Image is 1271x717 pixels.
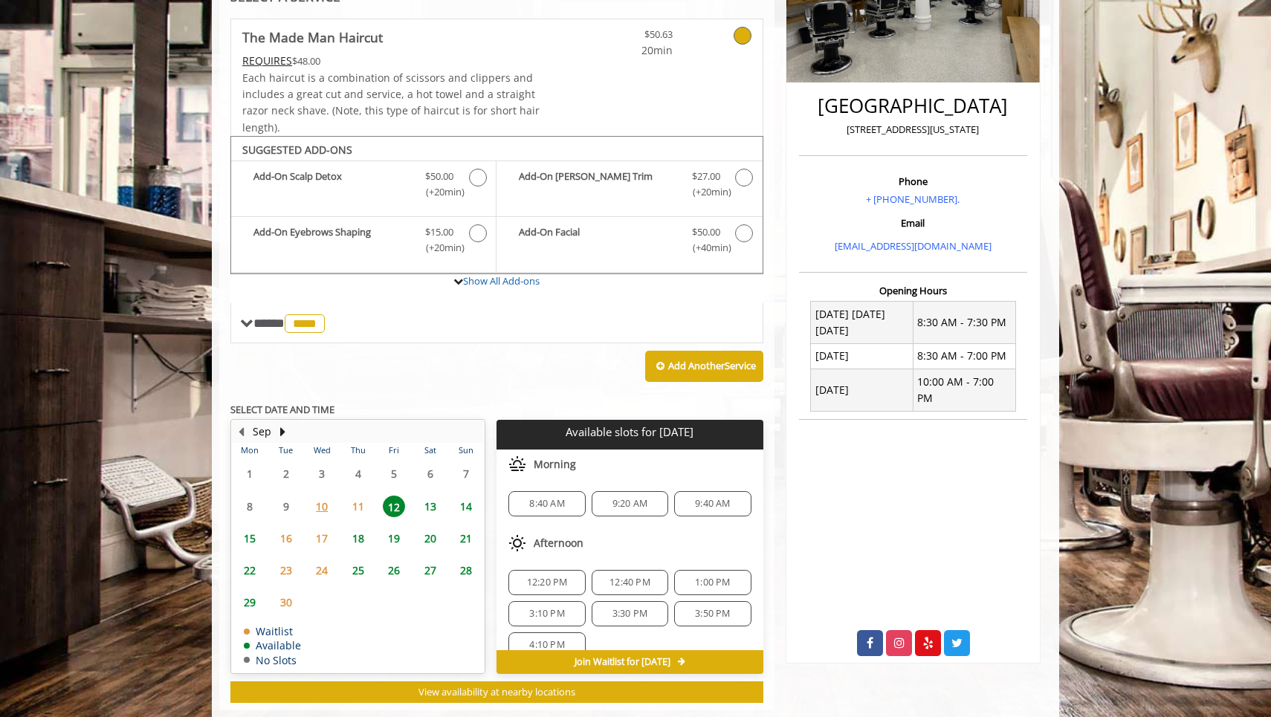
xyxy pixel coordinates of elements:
[304,522,340,554] td: Select day17
[519,169,676,200] b: Add-On [PERSON_NAME] Trim
[242,143,352,157] b: SUGGESTED ADD-ONS
[347,559,369,581] span: 25
[455,559,477,581] span: 28
[383,528,405,549] span: 19
[575,656,670,668] span: Join Waitlist for [DATE]
[242,27,383,48] b: The Made Man Haircut
[230,136,763,274] div: The Made Man Haircut Add-onS
[448,522,485,554] td: Select day21
[376,490,412,522] td: Select day12
[455,496,477,517] span: 14
[253,169,410,200] b: Add-On Scalp Detox
[347,496,369,517] span: 11
[592,491,668,516] div: 9:20 AM
[230,681,763,703] button: View availability at nearby locations
[418,184,462,200] span: (+20min )
[268,554,303,586] td: Select day23
[585,42,673,59] span: 20min
[340,554,375,586] td: Select day25
[412,490,447,522] td: Select day13
[463,274,540,288] a: Show All Add-ons
[419,559,442,581] span: 27
[340,443,375,458] th: Thu
[534,458,576,470] span: Morning
[304,443,340,458] th: Wed
[508,455,526,473] img: morning slots
[304,490,340,522] td: Select day10
[674,601,751,626] div: 3:50 PM
[376,443,412,458] th: Fri
[412,554,447,586] td: Select day27
[592,601,668,626] div: 3:30 PM
[448,490,485,522] td: Select day14
[913,369,1015,412] td: 10:00 AM - 7:00 PM
[508,534,526,552] img: afternoon slots
[419,528,442,549] span: 20
[612,608,647,620] span: 3:30 PM
[242,71,540,134] span: Each haircut is a combination of scissors and clippers and includes a great cut and service, a ho...
[383,559,405,581] span: 26
[835,239,992,253] a: [EMAIL_ADDRESS][DOMAIN_NAME]
[425,224,453,240] span: $15.00
[502,426,757,438] p: Available slots for [DATE]
[695,498,730,510] span: 9:40 AM
[239,559,261,581] span: 22
[529,498,564,510] span: 8:40 AM
[508,570,585,595] div: 12:20 PM
[418,240,462,256] span: (+20min )
[242,53,292,68] span: This service needs some Advance to be paid before we block your appointment
[276,424,288,440] button: Next Month
[645,351,763,382] button: Add AnotherService
[275,591,297,613] span: 30
[340,522,375,554] td: Select day18
[508,601,585,626] div: 3:10 PM
[612,498,647,510] span: 9:20 AM
[412,522,447,554] td: Select day20
[239,224,488,259] label: Add-On Eyebrows Shaping
[684,240,728,256] span: (+40min )
[244,640,301,651] td: Available
[695,608,730,620] span: 3:50 PM
[674,491,751,516] div: 9:40 AM
[304,554,340,586] td: Select day24
[803,218,1023,228] h3: Email
[242,53,541,69] div: $48.00
[803,122,1023,137] p: [STREET_ADDRESS][US_STATE]
[448,443,485,458] th: Sun
[811,369,913,412] td: [DATE]
[275,528,297,549] span: 16
[383,496,405,517] span: 12
[692,169,720,184] span: $27.00
[811,302,913,344] td: [DATE] [DATE] [DATE]
[311,528,333,549] span: 17
[811,343,913,369] td: [DATE]
[244,626,301,637] td: Waitlist
[232,554,268,586] td: Select day22
[684,184,728,200] span: (+20min )
[239,591,261,613] span: 29
[230,403,334,416] b: SELECT DATE AND TIME
[376,554,412,586] td: Select day26
[519,224,676,256] b: Add-On Facial
[529,608,564,620] span: 3:10 PM
[692,224,720,240] span: $50.00
[695,577,730,588] span: 1:00 PM
[235,424,247,440] button: Previous Month
[268,522,303,554] td: Select day16
[418,685,575,698] span: View availability at nearby locations
[376,522,412,554] td: Select day19
[268,443,303,458] th: Tue
[311,559,333,581] span: 24
[534,537,583,549] span: Afternoon
[609,577,650,588] span: 12:40 PM
[803,95,1023,117] h2: [GEOGRAPHIC_DATA]
[504,169,754,204] label: Add-On Beard Trim
[529,639,564,651] span: 4:10 PM
[504,224,754,259] label: Add-On Facial
[585,19,673,59] a: $50.63
[448,554,485,586] td: Select day28
[425,169,453,184] span: $50.00
[412,443,447,458] th: Sat
[508,491,585,516] div: 8:40 AM
[508,632,585,658] div: 4:10 PM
